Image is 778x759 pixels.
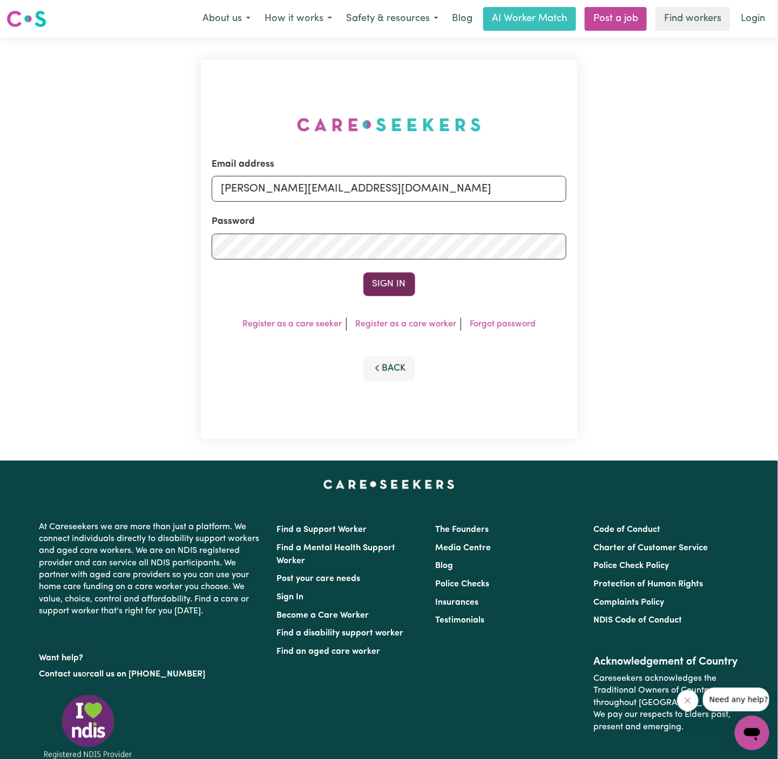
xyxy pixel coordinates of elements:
label: Password [212,215,255,229]
a: Post a job [585,7,647,31]
a: Post your care needs [277,575,361,583]
p: Want help? [39,648,264,664]
button: Back [363,357,415,380]
a: AI Worker Match [483,7,576,31]
a: Find workers [655,7,730,31]
a: Login [734,7,772,31]
a: Testimonials [435,616,484,625]
a: Blog [445,7,479,31]
a: Media Centre [435,544,491,552]
iframe: Close message [677,690,699,712]
a: Contact us [39,670,82,679]
a: Find an aged care worker [277,647,381,656]
a: call us on [PHONE_NUMBER] [90,670,206,679]
a: Sign In [277,593,304,601]
a: Insurances [435,598,478,607]
label: Email address [212,158,274,172]
a: Find a Mental Health Support Worker [277,544,396,565]
a: Police Check Policy [593,562,669,570]
iframe: Button to launch messaging window [735,716,769,750]
a: Find a Support Worker [277,525,367,534]
a: Police Checks [435,580,489,589]
p: Careseekers acknowledges the Traditional Owners of Country throughout [GEOGRAPHIC_DATA]. We pay o... [593,668,739,737]
input: Email address [212,176,566,202]
a: The Founders [435,525,489,534]
a: Blog [435,562,453,570]
button: Sign In [363,272,415,296]
a: Register as a care seeker [242,320,342,329]
a: Complaints Policy [593,598,664,607]
iframe: Message from company [703,688,769,712]
h2: Acknowledgement of Country [593,655,739,668]
button: How it works [258,8,339,30]
a: Charter of Customer Service [593,544,708,552]
a: Register as a care worker [355,320,456,329]
p: At Careseekers we are more than just a platform. We connect individuals directly to disability su... [39,517,264,622]
a: Careseekers home page [323,480,455,489]
p: or [39,664,264,685]
a: Careseekers logo [6,6,46,31]
a: Become a Care Worker [277,611,369,620]
a: Code of Conduct [593,525,660,534]
button: Safety & resources [339,8,445,30]
button: About us [195,8,258,30]
a: Find a disability support worker [277,629,404,638]
a: NDIS Code of Conduct [593,616,682,625]
img: Careseekers logo [6,9,46,29]
a: Protection of Human Rights [593,580,703,589]
a: Forgot password [470,320,536,329]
